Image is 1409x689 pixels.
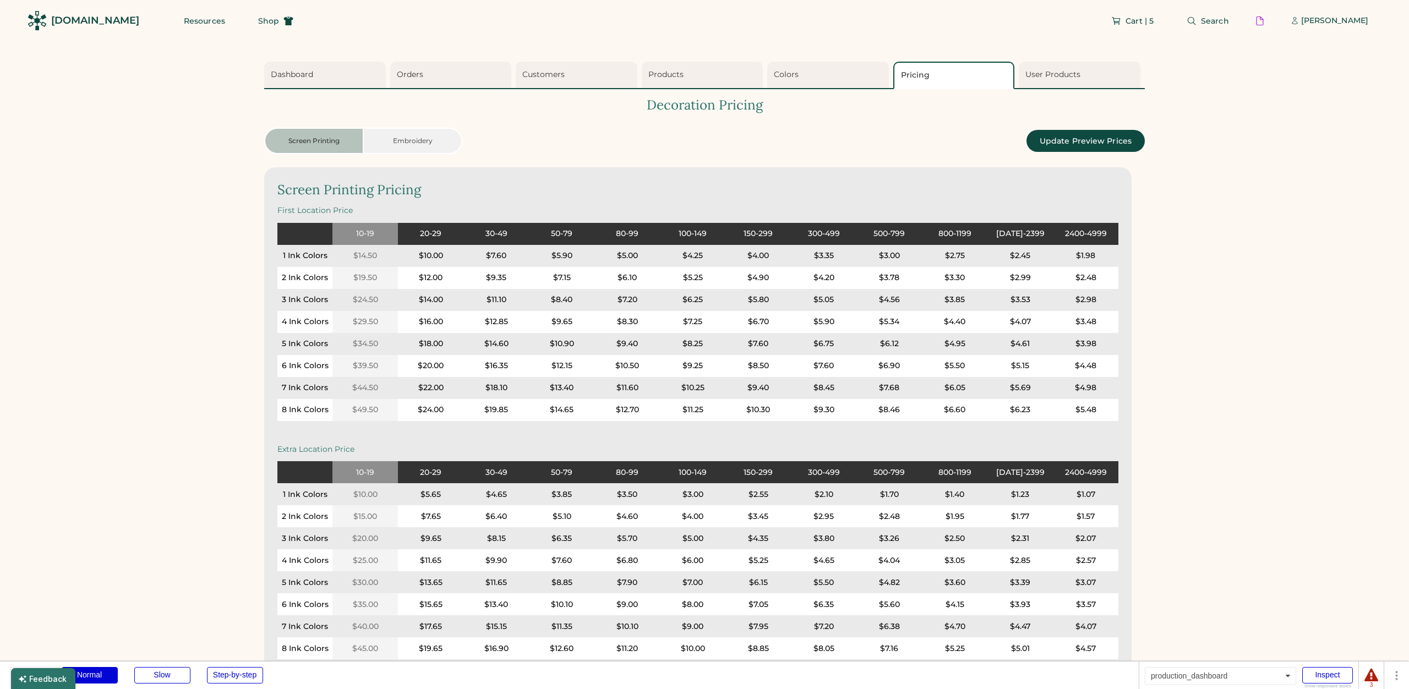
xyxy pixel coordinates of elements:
[419,272,443,283] div: $12.00
[353,555,378,566] div: $25.00
[749,489,768,500] div: $2.55
[1075,382,1096,393] div: $4.98
[484,599,508,610] div: $13.40
[878,360,900,371] div: $6.90
[282,511,328,522] div: 2 Ink Colors
[551,577,572,588] div: $8.85
[813,294,834,305] div: $5.05
[352,643,378,654] div: $45.00
[944,621,965,632] div: $4.70
[617,316,638,327] div: $8.30
[682,555,703,566] div: $6.00
[353,272,377,283] div: $19.50
[616,643,638,654] div: $11.20
[1011,294,1030,305] div: $3.53
[879,599,900,610] div: $5.60
[486,489,507,500] div: $4.65
[282,555,329,566] div: 4 Ink Colors
[879,382,899,393] div: $7.68
[945,250,965,261] div: $2.75
[486,272,506,283] div: $9.35
[363,128,462,154] button: Embroidery
[1075,621,1096,632] div: $4.07
[748,511,768,522] div: $3.45
[616,621,638,632] div: $10.10
[922,467,987,478] div: 800-1199
[813,577,834,588] div: $5.50
[682,621,703,632] div: $9.00
[682,338,703,349] div: $8.25
[749,577,768,588] div: $6.15
[1025,69,1137,80] div: User Products
[353,294,378,305] div: $24.50
[282,272,328,283] div: 2 Ink Colors
[1010,316,1031,327] div: $4.07
[1098,10,1167,32] button: Cart | 5
[746,404,770,415] div: $10.30
[681,382,704,393] div: $10.25
[1011,489,1029,500] div: $1.23
[749,555,768,566] div: $5.25
[550,643,574,654] div: $12.60
[282,294,328,305] div: 3 Ink Colors
[1010,599,1030,610] div: $3.93
[1145,667,1296,685] div: production_dashboard
[353,511,377,522] div: $15.00
[813,404,834,415] div: $9.30
[419,599,443,610] div: $15.65
[282,360,329,371] div: 6 Ink Colors
[1302,667,1353,683] div: Inspect
[277,205,1118,216] div: First Location Price
[682,360,703,371] div: $9.25
[1010,621,1030,632] div: $4.47
[682,577,703,588] div: $7.00
[944,294,965,305] div: $3.85
[332,467,398,478] div: 10-19
[813,382,834,393] div: $8.45
[484,338,509,349] div: $14.60
[1053,467,1118,478] div: 2400-4999
[944,404,965,415] div: $6.60
[245,10,307,32] button: Shop
[618,272,637,283] div: $6.10
[683,316,702,327] div: $7.25
[682,404,703,415] div: $11.25
[813,555,834,566] div: $4.65
[420,555,441,566] div: $11.65
[878,555,900,566] div: $4.04
[171,10,238,32] button: Resources
[814,250,834,261] div: $3.35
[352,621,379,632] div: $40.00
[944,382,965,393] div: $6.05
[856,467,922,478] div: 500-799
[813,338,834,349] div: $6.75
[1075,294,1096,305] div: $2.98
[879,621,900,632] div: $6.38
[529,228,594,239] div: 50-79
[485,360,508,371] div: $16.35
[901,70,1011,81] div: Pricing
[944,272,965,283] div: $3.30
[946,511,964,522] div: $1.95
[616,404,639,415] div: $12.70
[813,316,834,327] div: $5.90
[682,250,703,261] div: $4.25
[353,316,378,327] div: $29.50
[397,69,509,80] div: Orders
[1357,639,1404,687] iframe: Front Chat
[332,228,398,239] div: 10-19
[62,667,118,683] div: Normal
[550,338,574,349] div: $10.90
[946,599,964,610] div: $4.15
[879,250,900,261] div: $3.00
[944,555,965,566] div: $3.05
[418,360,444,371] div: $20.00
[879,511,900,522] div: $2.48
[725,467,791,478] div: 150-299
[1010,555,1030,566] div: $2.85
[1077,511,1095,522] div: $1.57
[1075,533,1096,544] div: $2.07
[987,228,1053,239] div: [DATE]-2399
[1075,316,1096,327] div: $3.48
[815,489,833,500] div: $2.10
